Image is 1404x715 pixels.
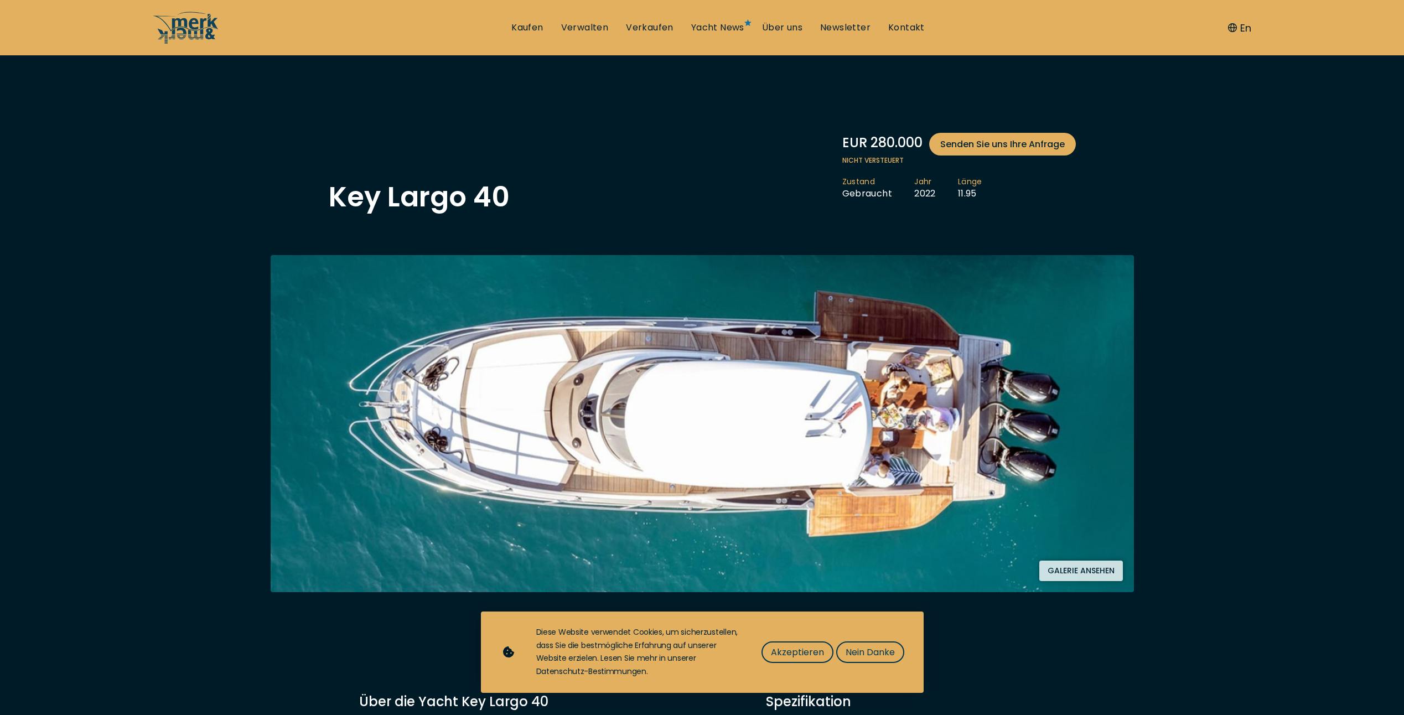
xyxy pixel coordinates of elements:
[842,156,1076,165] span: Nicht versteuert
[846,645,895,659] span: Nein Danke
[359,692,688,711] h3: Über die Yacht Key Largo 40
[691,22,744,34] a: Yacht News
[561,22,609,34] a: Verwalten
[329,183,510,211] h1: Key Largo 40
[511,22,543,34] a: Kaufen
[940,137,1065,151] span: Senden Sie uns Ihre Anfrage
[836,641,904,663] button: Nein Danke
[958,177,982,188] span: Länge
[1228,20,1251,35] button: En
[888,22,925,34] a: Kontakt
[958,177,1004,200] li: 11.95
[536,666,646,677] a: Datenschutz-Bestimmungen
[1039,561,1123,581] button: Galerie ansehen
[761,641,833,663] button: Akzeptieren
[842,177,915,200] li: Gebraucht
[536,626,739,678] div: Diese Website verwendet Cookies, um sicherzustellen, dass Sie die bestmögliche Erfahrung auf unse...
[820,22,871,34] a: Newsletter
[842,133,1076,156] div: EUR 280.000
[771,645,824,659] span: Akzeptieren
[766,692,1045,711] div: Spezifikation
[626,22,673,34] a: Verkaufen
[914,177,958,200] li: 2022
[271,255,1134,592] img: Merk&Merk
[842,177,893,188] span: Zustand
[914,177,936,188] span: Jahr
[762,22,802,34] a: Über uns
[929,133,1076,156] a: Senden Sie uns Ihre Anfrage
